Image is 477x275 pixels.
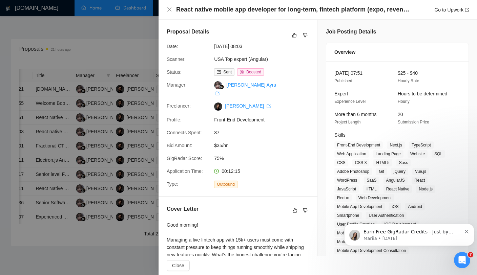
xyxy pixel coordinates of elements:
span: Published [334,78,352,83]
span: [DATE] 07:51 [334,70,362,76]
h5: Job Posting Details [326,28,376,36]
span: Status: [167,69,182,75]
span: Web Development [356,194,395,202]
img: gigradar-bm.png [219,85,224,89]
span: Boosted [246,70,261,74]
h4: React native mobile app developer for long-term, fintech platform (expo, revenuecat, graphql) [176,5,410,14]
span: Connects Spent: [167,130,202,135]
span: SaaS [364,177,379,184]
span: [DATE] 08:03 [214,43,316,50]
span: CSS 3 [352,159,370,166]
span: close [167,7,172,12]
span: dislike [303,208,308,213]
span: clock-circle [214,169,219,174]
button: like [290,31,298,39]
span: export [465,8,469,12]
span: CSS [334,159,348,166]
span: jQuery [391,168,408,175]
span: Hours to be determined [398,91,447,96]
span: Node.js [416,185,435,193]
span: Project Length [334,120,360,124]
span: Vue.js [412,168,429,175]
a: [PERSON_NAME] export [225,103,271,109]
span: Front-End Development [214,116,316,123]
span: React Native [383,185,412,193]
h5: Cover Letter [167,205,199,213]
span: 20 [398,112,403,117]
span: like [292,32,297,38]
span: Git [376,168,387,175]
span: Android [405,203,424,210]
span: Profile: [167,117,182,122]
button: dislike [301,31,309,39]
span: Type: [167,181,178,187]
span: export [215,91,220,95]
span: More than 6 months [334,112,377,117]
iframe: Intercom live chat [454,252,470,268]
span: iOS [389,203,401,210]
span: Expert [334,91,348,96]
span: Smartphone [334,212,362,219]
span: SQL [432,150,445,158]
span: Adobe Photoshop [334,168,372,175]
span: Experience Level [334,99,366,104]
span: React [412,177,428,184]
span: Website [408,150,428,158]
span: JavaScript [334,185,359,193]
span: Hourly [398,99,410,104]
span: Manager: [167,82,187,88]
h5: Proposal Details [167,28,209,36]
span: Overview [334,48,355,56]
span: Landing Page [373,150,403,158]
a: USA Top expert (Angular) [214,56,268,62]
a: Go to Upworkexport [434,7,469,13]
span: WordPress [334,177,360,184]
span: Outbound [214,181,237,188]
span: HTML5 [373,159,392,166]
span: $35/hr [214,142,316,149]
span: export [267,104,271,108]
span: Web Application [334,150,369,158]
span: mail [217,70,221,74]
span: 00:12:15 [222,168,240,174]
span: HTML [363,185,379,193]
span: 7 [468,252,473,257]
span: $25 - $40 [398,70,418,76]
button: like [291,206,299,214]
button: Close [167,7,172,13]
span: Close [172,262,184,269]
span: Skills [334,132,346,138]
span: TypeScript [409,141,434,149]
button: Close [167,260,190,271]
span: AngularJS [383,177,408,184]
img: c1K_2KNqxgdk5iggFfugXP_hgzJNx4ovamIsIAtQxFO_jRy7dyeB1Bg0rGsEyxevmY [214,102,222,111]
span: Submission Price [398,120,429,124]
span: Mobile App Development [334,203,385,210]
span: dollar [240,70,244,74]
span: Mobile App Design [334,238,374,246]
span: Date: [167,44,178,49]
span: Application Time: [167,168,203,174]
span: 75% [214,155,316,162]
span: like [293,208,297,213]
span: User Profile Creation [334,221,377,228]
span: Next.js [387,141,405,149]
iframe: Intercom notifications message [341,209,477,257]
span: dislike [303,32,308,38]
span: Hourly Rate [398,78,419,83]
span: Mobile App Development Consultation [334,247,409,254]
span: Sent [223,70,232,74]
button: dislike [301,206,309,214]
span: Front-End Development [334,141,383,149]
a: [PERSON_NAME] Ayra export [214,82,276,96]
span: Sass [396,159,411,166]
span: Redux [334,194,352,202]
span: Freelancer: [167,103,191,109]
span: Scanner: [167,56,186,62]
span: 37 [214,129,316,136]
